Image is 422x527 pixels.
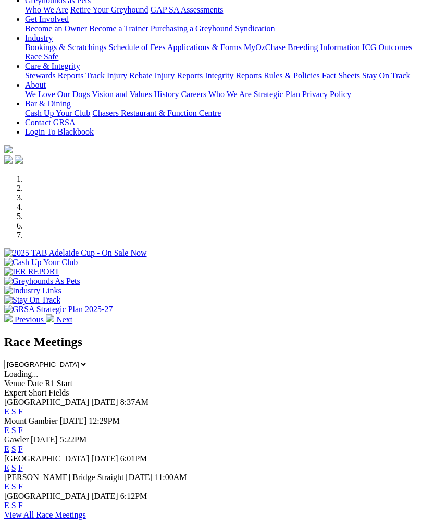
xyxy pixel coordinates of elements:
a: Injury Reports [154,71,203,80]
a: S [11,501,16,510]
a: Syndication [235,24,275,33]
span: Date [27,379,43,388]
a: Contact GRSA [25,118,75,127]
span: Expert [4,388,27,397]
div: Industry [25,43,418,62]
a: Schedule of Fees [108,43,165,52]
a: Cash Up Your Club [25,109,90,117]
a: Care & Integrity [25,62,80,70]
a: View All Race Meetings [4,510,86,519]
a: ICG Outcomes [362,43,412,52]
a: Chasers Restaurant & Function Centre [92,109,221,117]
a: Integrity Reports [205,71,262,80]
a: Previous [4,315,46,324]
a: E [4,482,9,491]
a: F [18,407,23,416]
a: Login To Blackbook [25,127,94,136]
img: IER REPORT [4,267,59,277]
a: About [25,80,46,89]
a: Race Safe [25,52,58,61]
img: chevron-left-pager-white.svg [4,314,13,322]
a: Careers [181,90,206,99]
span: Loading... [4,369,38,378]
a: Stay On Track [362,71,410,80]
a: Retire Your Greyhound [70,5,148,14]
a: Next [46,315,72,324]
a: Track Injury Rebate [85,71,152,80]
a: We Love Our Dogs [25,90,90,99]
a: Industry [25,33,53,42]
img: Industry Links [4,286,61,295]
a: E [4,426,9,435]
a: Who We Are [208,90,252,99]
a: MyOzChase [244,43,286,52]
img: Greyhounds As Pets [4,277,80,286]
span: [DATE] [126,473,153,482]
a: S [11,463,16,472]
h2: Race Meetings [4,335,418,349]
div: Greyhounds as Pets [25,5,418,15]
a: F [18,463,23,472]
a: Purchasing a Greyhound [151,24,233,33]
div: Get Involved [25,24,418,33]
img: facebook.svg [4,155,13,164]
a: E [4,407,9,416]
a: Vision and Values [92,90,152,99]
span: [PERSON_NAME] Bridge Straight [4,473,123,482]
a: F [18,482,23,491]
a: Applications & Forms [167,43,242,52]
div: Bar & Dining [25,109,418,118]
span: Venue [4,379,25,388]
a: Privacy Policy [302,90,351,99]
a: Bookings & Scratchings [25,43,106,52]
a: F [18,445,23,453]
div: Care & Integrity [25,71,418,80]
a: History [154,90,179,99]
a: E [4,445,9,453]
a: S [11,482,16,491]
a: Stewards Reports [25,71,83,80]
span: 12:29PM [89,416,120,425]
span: [DATE] [91,398,118,406]
a: E [4,501,9,510]
a: Who We Are [25,5,68,14]
a: Strategic Plan [254,90,300,99]
a: S [11,426,16,435]
a: F [18,426,23,435]
a: F [18,501,23,510]
span: Previous [15,315,44,324]
a: Get Involved [25,15,69,23]
div: About [25,90,418,99]
span: Mount Gambier [4,416,58,425]
a: Become an Owner [25,24,87,33]
span: Short [29,388,47,397]
a: GAP SA Assessments [151,5,224,14]
span: 5:22PM [60,435,87,444]
span: 8:37AM [120,398,148,406]
a: Fact Sheets [322,71,360,80]
a: E [4,463,9,472]
span: 6:01PM [120,454,147,463]
span: [DATE] [91,454,118,463]
img: GRSA Strategic Plan 2025-27 [4,305,113,314]
span: Next [56,315,72,324]
img: Stay On Track [4,295,60,305]
img: Cash Up Your Club [4,258,78,267]
span: [DATE] [60,416,87,425]
img: 2025 TAB Adelaide Cup - On Sale Now [4,248,147,258]
span: [GEOGRAPHIC_DATA] [4,492,89,500]
span: [DATE] [31,435,58,444]
a: S [11,407,16,416]
span: Gawler [4,435,29,444]
span: R1 Start [45,379,72,388]
a: Rules & Policies [264,71,320,80]
img: logo-grsa-white.png [4,145,13,153]
span: 11:00AM [155,473,187,482]
a: Breeding Information [288,43,360,52]
a: S [11,445,16,453]
a: Bar & Dining [25,99,71,108]
img: chevron-right-pager-white.svg [46,314,54,322]
span: 6:12PM [120,492,147,500]
span: Fields [48,388,69,397]
span: [GEOGRAPHIC_DATA] [4,398,89,406]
